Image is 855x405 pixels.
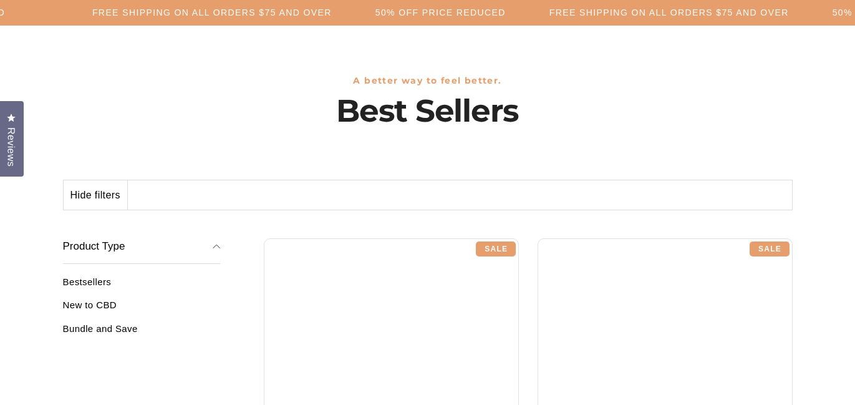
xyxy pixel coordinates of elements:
h3: A better way to feel better. [63,76,793,86]
h5: Free Shipping on all orders $75 and over [549,7,789,18]
a: New to CBD [63,300,221,320]
div: Sale [476,242,516,256]
a: Bestsellers [63,276,221,297]
button: Product Type [63,229,221,264]
a: Bundle and Save [63,323,221,344]
button: Hide filters [64,180,128,210]
h5: Free Shipping on all orders $75 and over [92,7,332,18]
div: Sale [750,242,790,256]
span: Reviews [3,127,19,167]
h1: Best Sellers [63,92,793,130]
h5: 50% OFF PRICE REDUCED [375,7,506,18]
